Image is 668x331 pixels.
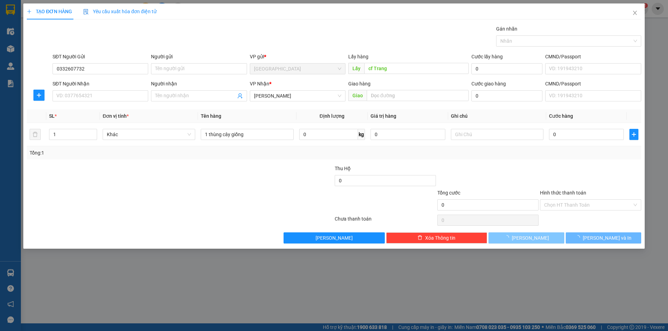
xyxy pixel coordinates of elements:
[364,63,469,74] input: Dọc đường
[83,9,89,15] img: icon
[254,64,341,74] span: Đà Lạt
[471,90,542,101] input: Cước giao hàng
[437,190,460,196] span: Tổng cước
[471,81,506,86] label: Cước giao hàng
[53,80,148,88] div: SĐT Người Nhận
[371,113,396,119] span: Giá trị hàng
[27,9,72,14] span: TẠO ĐƠN HÀNG
[496,26,517,32] label: Gán nhãn
[33,90,45,101] button: plus
[358,129,365,140] span: kg
[504,235,512,240] span: loading
[545,53,641,60] div: CMND/Passport
[348,63,364,74] span: Lấy
[30,129,41,140] button: delete
[348,90,367,101] span: Giao
[316,234,353,242] span: [PERSON_NAME]
[575,235,583,240] span: loading
[625,3,645,23] button: Close
[107,129,191,140] span: Khác
[367,90,469,101] input: Dọc đường
[451,129,543,140] input: Ghi Chú
[348,54,368,59] span: Lấy hàng
[250,81,269,86] span: VP Nhận
[284,232,385,243] button: [PERSON_NAME]
[471,54,503,59] label: Cước lấy hàng
[348,81,371,86] span: Giao hàng
[334,215,437,227] div: Chưa thanh toán
[540,190,586,196] label: Hình thức thanh toán
[371,129,445,140] input: 0
[583,234,631,242] span: [PERSON_NAME] và In
[201,113,221,119] span: Tên hàng
[254,91,341,101] span: Phan Thiết
[83,9,157,14] span: Yêu cầu xuất hóa đơn điện tử
[34,92,44,98] span: plus
[103,113,129,119] span: Đơn vị tính
[49,113,55,119] span: SL
[27,9,32,14] span: plus
[471,63,542,74] input: Cước lấy hàng
[320,113,344,119] span: Định lượng
[201,129,293,140] input: VD: Bàn, Ghế
[545,80,641,88] div: CMND/Passport
[386,232,487,243] button: deleteXóa Thông tin
[488,232,564,243] button: [PERSON_NAME]
[632,10,638,16] span: close
[630,132,638,137] span: plus
[30,149,258,157] div: Tổng: 1
[629,129,638,140] button: plus
[53,53,148,60] div: SĐT Người Gửi
[237,93,243,99] span: user-add
[151,80,247,88] div: Người nhận
[151,53,247,60] div: Người gửi
[448,109,546,123] th: Ghi chú
[425,234,455,242] span: Xóa Thông tin
[566,232,641,243] button: [PERSON_NAME] và In
[250,53,345,60] div: VP gửi
[512,234,549,242] span: [PERSON_NAME]
[335,166,351,171] span: Thu Hộ
[549,113,573,119] span: Cước hàng
[417,235,422,241] span: delete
